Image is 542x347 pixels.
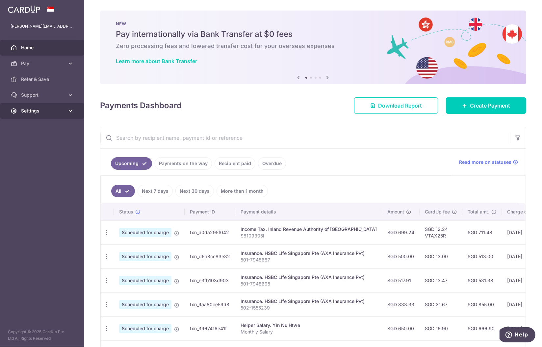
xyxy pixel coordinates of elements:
div: Insurance. HSBC LIfe Singapore Pte (AXA Insurance Pvt) [241,298,377,305]
a: Read more on statuses [459,159,518,165]
td: SGD 833.33 [382,292,420,316]
p: 501-7948687 [241,257,377,263]
div: Insurance. HSBC LIfe Singapore Pte (AXA Insurance Pvt) [241,250,377,257]
h5: Pay internationally via Bank Transfer at $0 fees [116,29,510,39]
span: Scheduled for charge [119,228,171,237]
a: Next 7 days [138,185,173,197]
img: Bank transfer banner [100,11,526,84]
span: Support [21,92,65,98]
td: txn_9aa80ce59d8 [185,292,235,316]
a: Next 30 days [175,185,214,197]
span: Status [119,209,133,215]
div: Insurance. HSBC LIfe Singapore Pte (AXA Insurance Pvt) [241,274,377,281]
a: More than 1 month [217,185,268,197]
span: CardUp fee [425,209,450,215]
p: 501-7948695 [241,281,377,287]
h6: Zero processing fees and lowered transfer cost for your overseas expenses [116,42,510,50]
a: Recipient paid [215,157,255,170]
td: SGD 855.00 [462,292,502,316]
p: [PERSON_NAME][EMAIL_ADDRESS][PERSON_NAME][PERSON_NAME][DOMAIN_NAME] [11,23,74,30]
span: Read more on statuses [459,159,511,165]
span: Scheduled for charge [119,324,171,333]
th: Payment details [235,203,382,220]
a: Download Report [354,97,438,114]
iframe: Opens a widget where you can find more information [500,327,535,344]
td: SGD 650.00 [382,316,420,340]
td: SGD 500.00 [382,244,420,268]
a: Learn more about Bank Transfer [116,58,197,64]
td: txn_a0da295f042 [185,220,235,244]
td: SGD 666.90 [462,316,502,340]
td: SGD 13.00 [420,244,462,268]
p: 502-1555239 [241,305,377,311]
td: SGD 517.91 [382,268,420,292]
a: Payments on the way [155,157,212,170]
td: txn_e3fb103d903 [185,268,235,292]
span: Pay [21,60,65,67]
td: SGD 531.38 [462,268,502,292]
h4: Payments Dashboard [100,100,182,112]
td: SGD 13.47 [420,268,462,292]
p: Monthly Salary [241,329,377,335]
td: SGD 16.90 [420,316,462,340]
input: Search by recipient name, payment id or reference [100,127,510,148]
span: Scheduled for charge [119,300,171,309]
p: NEW [116,21,510,26]
span: Home [21,44,65,51]
td: SGD 12.24 VTAX25R [420,220,462,244]
p: S8109305I [241,233,377,239]
th: Payment ID [185,203,235,220]
span: Settings [21,108,65,114]
div: Helper Salary. Yin Nu Htwe [241,322,377,329]
a: Create Payment [446,97,526,114]
span: Charge date [507,209,534,215]
span: Scheduled for charge [119,252,171,261]
a: Overdue [258,157,286,170]
img: CardUp [8,5,40,13]
span: Scheduled for charge [119,276,171,285]
a: All [111,185,135,197]
td: SGD 21.67 [420,292,462,316]
td: SGD 513.00 [462,244,502,268]
td: txn_3967416e41f [185,316,235,340]
span: Refer & Save [21,76,65,83]
span: Total amt. [468,209,489,215]
span: Download Report [378,102,422,110]
a: Upcoming [111,157,152,170]
div: Income Tax. Inland Revenue Authority of [GEOGRAPHIC_DATA] [241,226,377,233]
td: SGD 711.48 [462,220,502,244]
span: Amount [387,209,404,215]
td: txn_d6a8cc83e32 [185,244,235,268]
td: SGD 699.24 [382,220,420,244]
span: Create Payment [470,102,510,110]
